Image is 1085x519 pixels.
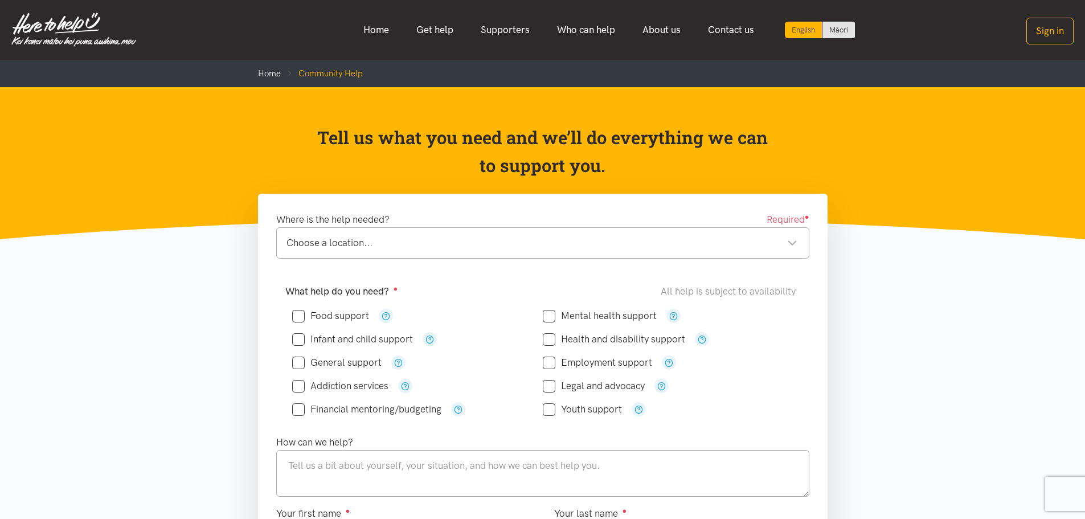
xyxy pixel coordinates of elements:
label: Employment support [543,358,652,367]
label: Mental health support [543,311,657,321]
label: Where is the help needed? [276,212,390,227]
a: Home [350,18,403,42]
div: Choose a location... [286,235,797,251]
sup: ● [805,212,809,221]
div: All help is subject to availability [661,284,800,299]
a: Get help [403,18,467,42]
label: General support [292,358,382,367]
label: Infant and child support [292,334,413,344]
div: Current language [785,22,822,38]
sup: ● [623,506,627,515]
label: Addiction services [292,381,388,391]
label: What help do you need? [285,284,398,299]
label: Legal and advocacy [543,381,645,391]
div: Language toggle [785,22,855,38]
sup: ● [394,284,398,293]
a: Home [258,68,281,79]
button: Sign in [1026,18,1074,44]
a: About us [629,18,694,42]
label: Health and disability support [543,334,685,344]
sup: ● [346,506,350,515]
img: Home [11,13,136,47]
a: Who can help [543,18,629,42]
p: Tell us what you need and we’ll do everything we can to support you. [316,124,769,180]
li: Community Help [281,67,363,80]
label: Financial mentoring/budgeting [292,404,441,414]
a: Switch to Te Reo Māori [822,22,855,38]
label: Food support [292,311,369,321]
label: How can we help? [276,435,353,450]
label: Youth support [543,404,622,414]
a: Contact us [694,18,768,42]
span: Required [767,212,809,227]
a: Supporters [467,18,543,42]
